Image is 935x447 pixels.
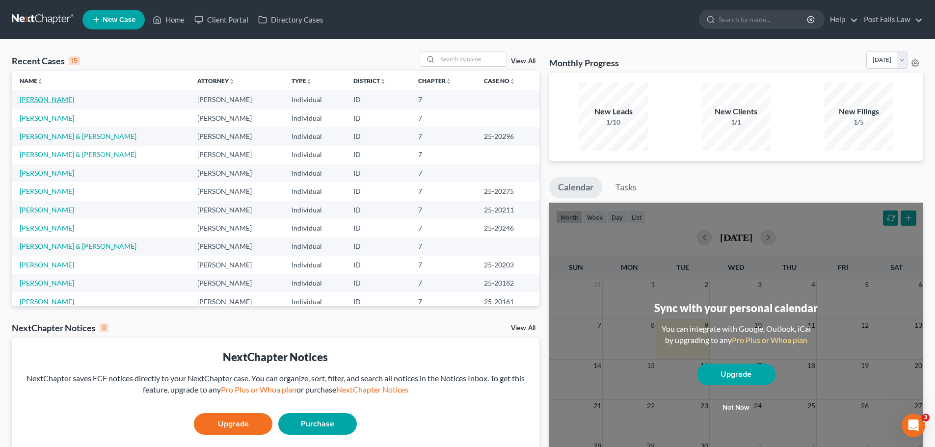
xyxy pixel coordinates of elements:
td: Individual [284,109,346,127]
a: Districtunfold_more [353,77,386,84]
div: 15 [69,56,80,65]
td: Individual [284,182,346,200]
td: 7 [410,201,476,219]
span: 3 [922,414,930,421]
a: View All [511,325,535,332]
td: 7 [410,164,476,182]
td: 25-20246 [476,219,539,237]
td: Individual [284,127,346,145]
a: Pro Plus or Whoa plan [221,385,296,394]
td: ID [346,90,410,108]
div: New Filings [825,106,893,117]
a: [PERSON_NAME] & [PERSON_NAME] [20,132,136,140]
td: ID [346,219,410,237]
td: [PERSON_NAME] [189,90,284,108]
td: 7 [410,109,476,127]
td: Individual [284,219,346,237]
td: [PERSON_NAME] [189,182,284,200]
div: Recent Cases [12,55,80,67]
td: ID [346,182,410,200]
a: Typeunfold_more [292,77,312,84]
a: [PERSON_NAME] [20,187,74,195]
td: Individual [284,164,346,182]
td: Individual [284,292,346,311]
a: [PERSON_NAME] [20,297,74,306]
td: 7 [410,219,476,237]
i: unfold_more [229,79,235,84]
td: Individual [284,237,346,256]
td: 25-20161 [476,292,539,311]
a: Nameunfold_more [20,77,43,84]
a: Tasks [607,177,645,198]
td: [PERSON_NAME] [189,237,284,256]
td: 25-20211 [476,201,539,219]
button: Not now [697,398,775,418]
td: [PERSON_NAME] [189,292,284,311]
a: Directory Cases [253,11,328,28]
td: ID [346,237,410,256]
i: unfold_more [306,79,312,84]
td: Individual [284,90,346,108]
td: 7 [410,292,476,311]
a: Help [825,11,858,28]
a: [PERSON_NAME] [20,114,74,122]
a: [PERSON_NAME] & [PERSON_NAME] [20,150,136,158]
div: You can integrate with Google, Outlook, iCal by upgrading to any [658,323,815,346]
a: Home [148,11,189,28]
div: New Clients [702,106,771,117]
td: 25-20203 [476,256,539,274]
input: Search by name... [438,52,507,66]
div: NextChapter saves ECF notices directly to your NextChapter case. You can organize, sort, filter, ... [20,373,532,395]
td: Individual [284,274,346,292]
td: 7 [410,182,476,200]
div: Sync with your personal calendar [654,300,818,316]
a: [PERSON_NAME] [20,169,74,177]
a: Upgrade [194,413,272,435]
td: ID [346,164,410,182]
a: Upgrade [697,364,775,385]
td: ID [346,127,410,145]
a: [PERSON_NAME] [20,261,74,269]
td: Individual [284,256,346,274]
a: [PERSON_NAME] [20,279,74,287]
i: unfold_more [37,79,43,84]
a: Client Portal [189,11,253,28]
a: NextChapter Notices [336,385,408,394]
h3: Monthly Progress [549,57,619,69]
td: 25-20275 [476,182,539,200]
td: [PERSON_NAME] [189,127,284,145]
td: [PERSON_NAME] [189,109,284,127]
td: [PERSON_NAME] [189,274,284,292]
td: [PERSON_NAME] [189,164,284,182]
td: 7 [410,256,476,274]
td: 7 [410,146,476,164]
td: 7 [410,127,476,145]
a: Calendar [549,177,602,198]
td: 25-20182 [476,274,539,292]
div: 0 [100,323,108,332]
td: 7 [410,274,476,292]
div: 1/10 [579,117,648,127]
td: 7 [410,90,476,108]
td: [PERSON_NAME] [189,256,284,274]
div: NextChapter Notices [12,322,108,334]
td: ID [346,109,410,127]
td: 7 [410,237,476,256]
a: Pro Plus or Whoa plan [732,335,807,344]
div: 1/5 [825,117,893,127]
td: ID [346,256,410,274]
td: [PERSON_NAME] [189,201,284,219]
a: View All [511,58,535,65]
iframe: Intercom live chat [902,414,925,437]
a: [PERSON_NAME] [20,224,74,232]
i: unfold_more [380,79,386,84]
td: ID [346,201,410,219]
div: NextChapter Notices [20,349,532,365]
div: 1/1 [702,117,771,127]
td: ID [346,292,410,311]
a: [PERSON_NAME] & [PERSON_NAME] [20,242,136,250]
i: unfold_more [509,79,515,84]
td: [PERSON_NAME] [189,219,284,237]
i: unfold_more [446,79,452,84]
td: 25-20296 [476,127,539,145]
